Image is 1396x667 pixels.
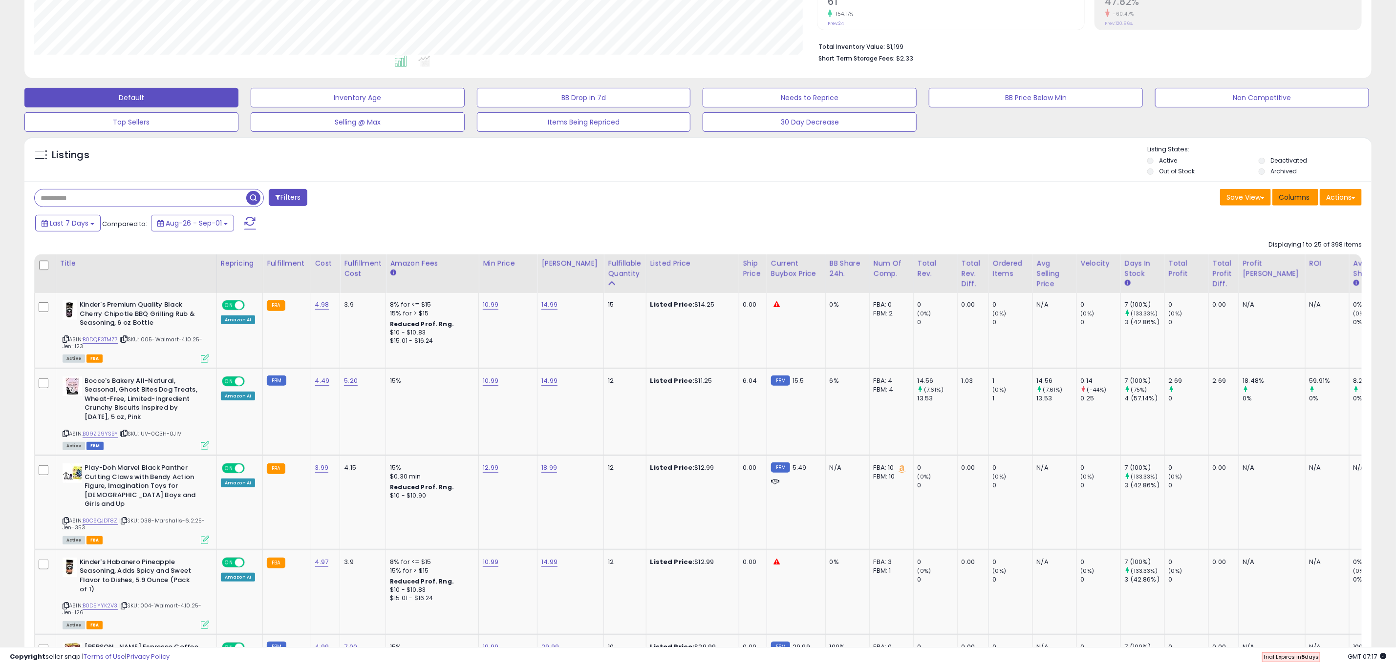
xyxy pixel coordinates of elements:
small: (0%) [993,567,1007,575]
div: 0.25 [1081,394,1120,403]
button: Aug-26 - Sep-01 [151,215,234,231]
span: OFF [243,558,259,566]
span: OFF [243,301,259,310]
b: Short Term Storage Fees: [818,54,895,63]
div: 0.00 [743,558,759,566]
small: Prev: 120.96% [1105,21,1133,26]
div: 0 [993,558,1032,566]
small: Days In Stock. [1125,279,1131,288]
div: 0 [993,481,1032,490]
a: 14.99 [541,376,558,386]
div: 0.00 [743,300,759,309]
div: $10 - $10.83 [390,329,471,337]
div: 0 [1169,300,1208,309]
div: $0.30 min [390,472,471,481]
small: (0%) [993,310,1007,317]
div: 0.00 [962,558,981,566]
a: 10.99 [483,300,498,310]
button: Columns [1272,189,1318,206]
span: Aug-26 - Sep-01 [166,218,222,228]
div: 0 [1169,558,1208,566]
button: Filters [269,189,307,206]
div: Velocity [1081,258,1117,269]
div: seller snap | | [10,652,170,662]
div: Repricing [221,258,258,269]
p: Listing States: [1147,145,1372,154]
div: Fulfillment [267,258,306,269]
div: ASIN: [63,376,209,449]
span: All listings currently available for purchase on Amazon [63,621,85,629]
div: 0 [1081,300,1120,309]
span: | SKU: 005-Walmart-4.10.25-Jen-123 [63,335,203,350]
div: 3.9 [344,300,378,309]
small: (133.33%) [1131,310,1158,317]
a: 5.20 [344,376,358,386]
div: FBA: 0 [874,300,906,309]
div: 15% for > $15 [390,566,471,575]
a: 4.97 [315,557,329,567]
h5: Listings [52,148,89,162]
span: FBA [86,354,103,363]
div: FBM: 2 [874,309,906,318]
div: 14.56 [918,376,957,385]
div: 12 [608,558,638,566]
div: 0 [918,463,957,472]
span: 15.5 [793,376,804,385]
div: Amazon AI [221,479,255,487]
div: 0 [918,575,957,584]
div: 15% [390,376,471,385]
small: FBM [267,375,286,386]
small: FBM [771,462,790,473]
div: Current Buybox Price [771,258,821,279]
small: (0%) [993,473,1007,480]
div: 0 [993,575,1032,584]
span: 5.49 [793,463,807,472]
div: 8% for <= $15 [390,558,471,566]
img: 31iWNYu+eUL._SL40_.jpg [63,300,77,320]
span: ON [223,558,235,566]
div: 8% for <= $15 [390,300,471,309]
button: 30 Day Decrease [703,112,917,132]
button: Items Being Repriced [477,112,691,132]
span: ON [223,301,235,310]
small: FBM [771,375,790,386]
div: 13.53 [1037,394,1076,403]
div: Total Rev. [918,258,953,279]
div: Displaying 1 to 25 of 398 items [1268,240,1362,250]
span: FBA [86,536,103,544]
div: 0 [1169,481,1208,490]
a: B0CSQJDT8Z [83,517,118,525]
button: Selling @ Max [251,112,465,132]
div: 0% [1243,394,1305,403]
a: 4.98 [315,300,329,310]
div: 7 (100%) [1125,376,1164,385]
img: 415AIUZkSfL._SL40_.jpg [63,463,82,483]
span: All listings currently available for purchase on Amazon [63,536,85,544]
small: -60.47% [1110,10,1135,18]
div: 15% for > $15 [390,309,471,318]
div: 0 [1081,318,1120,327]
small: (0%) [993,386,1007,394]
span: FBM [86,442,104,450]
div: 0% [1353,318,1393,327]
button: Non Competitive [1155,88,1369,107]
a: 10.99 [483,376,498,386]
b: 5 [1302,653,1305,661]
small: (0%) [1081,473,1095,480]
div: Listed Price [650,258,735,269]
span: Columns [1279,192,1310,202]
div: 1 [993,376,1032,385]
div: Amazon AI [221,573,255,582]
div: ROI [1310,258,1345,269]
div: 15% [390,463,471,472]
label: Archived [1270,167,1297,175]
button: Default [24,88,238,107]
div: 0% [830,300,862,309]
div: 0 [993,318,1032,327]
div: Total Profit Diff. [1213,258,1235,289]
div: 0.00 [962,463,981,472]
div: N/A [830,463,862,472]
button: BB Drop in 7d [477,88,691,107]
b: Kinder's Premium Quality Black Cherry Chipotle BBQ Grilling Rub & Seasoning, 6 oz Bottle [80,300,198,330]
div: 0 [1081,463,1120,472]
